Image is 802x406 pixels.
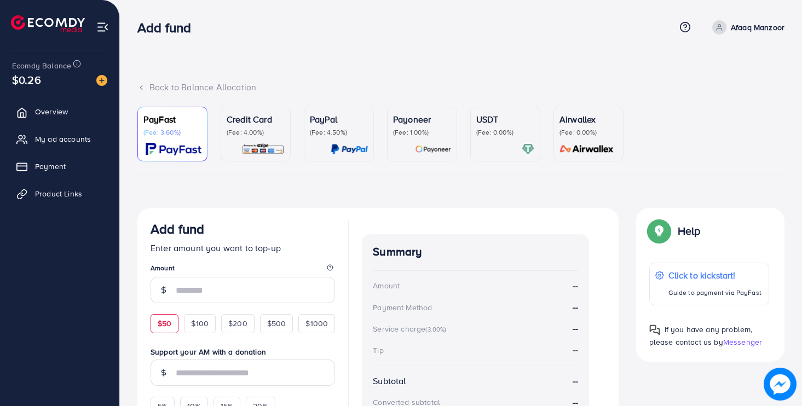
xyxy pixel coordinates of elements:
h3: Add fund [137,20,200,36]
img: card [331,143,368,155]
p: (Fee: 0.00%) [559,128,618,137]
span: Ecomdy Balance [12,60,71,71]
span: Overview [35,106,68,117]
img: image [96,75,107,86]
span: $100 [191,318,209,329]
p: (Fee: 0.00%) [476,128,534,137]
img: card [415,143,451,155]
div: Back to Balance Allocation [137,81,784,94]
small: (3.00%) [425,325,446,334]
span: Product Links [35,188,82,199]
strong: -- [573,280,578,292]
div: Service charge [373,323,449,334]
p: (Fee: 4.50%) [310,128,368,137]
strong: -- [573,322,578,334]
div: Payment Method [373,302,432,313]
a: Afaaq Manzoor [708,20,784,34]
div: Subtotal [373,375,406,387]
a: My ad accounts [8,128,111,150]
span: $500 [267,318,286,329]
img: card [522,143,534,155]
img: image [764,368,797,401]
p: Airwallex [559,113,618,126]
img: logo [11,15,85,32]
p: Guide to payment via PayFast [668,286,761,299]
h3: Add fund [151,221,204,237]
span: $1000 [305,318,328,329]
label: Support your AM with a donation [151,346,335,357]
span: $200 [228,318,247,329]
img: Popup guide [649,221,669,241]
span: If you have any problem, please contact us by [649,324,753,347]
span: My ad accounts [35,134,91,144]
strong: -- [573,375,578,387]
img: card [556,143,618,155]
img: card [241,143,285,155]
img: card [146,143,201,155]
p: (Fee: 3.60%) [143,128,201,137]
p: Payoneer [393,113,451,126]
span: $50 [158,318,171,329]
a: Product Links [8,183,111,205]
div: Tip [373,345,383,356]
a: Overview [8,101,111,123]
h4: Summary [373,245,578,259]
p: Afaaq Manzoor [731,21,784,34]
p: PayPal [310,113,368,126]
strong: -- [573,344,578,356]
p: Click to kickstart! [668,269,761,282]
div: Amount [373,280,400,291]
p: USDT [476,113,534,126]
span: Messenger [723,337,762,347]
p: (Fee: 1.00%) [393,128,451,137]
p: (Fee: 4.00%) [227,128,285,137]
strong: -- [573,301,578,314]
img: menu [96,21,109,33]
a: Payment [8,155,111,177]
img: Popup guide [649,324,660,335]
legend: Amount [151,263,335,277]
p: Credit Card [227,113,285,126]
span: Payment [35,161,66,172]
p: PayFast [143,113,201,126]
p: Help [678,224,701,237]
span: $0.26 [12,72,41,88]
p: Enter amount you want to top-up [151,241,335,254]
